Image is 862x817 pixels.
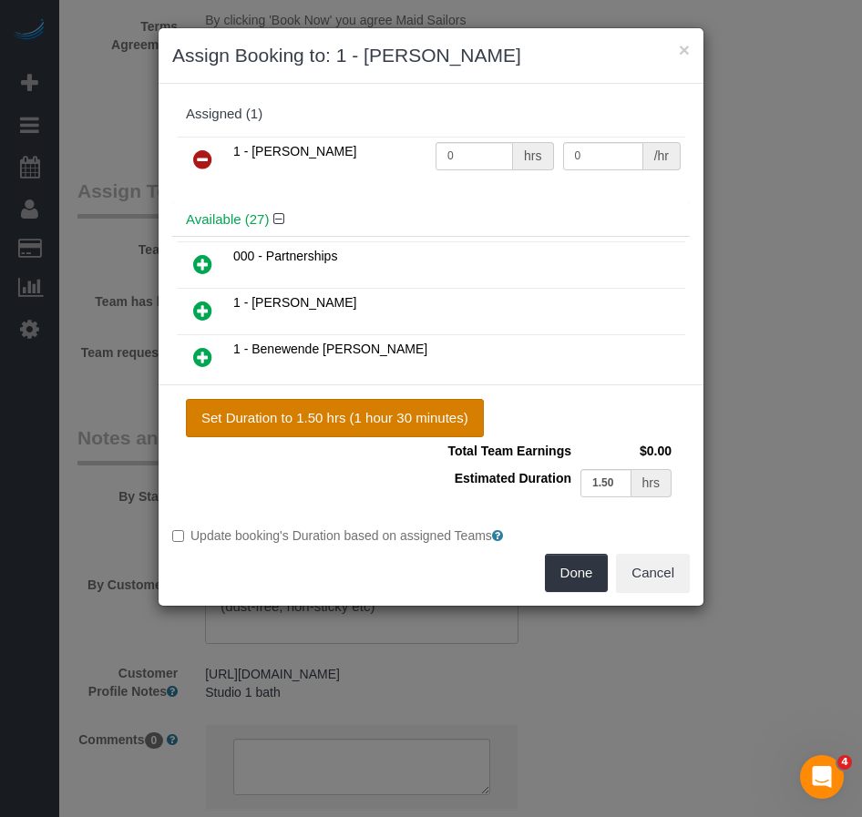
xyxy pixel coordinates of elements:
[172,42,690,69] h3: Assign Booking to: 1 - [PERSON_NAME]
[233,144,356,158] span: 1 - [PERSON_NAME]
[643,142,681,170] div: /hr
[233,295,356,310] span: 1 - [PERSON_NAME]
[233,249,337,263] span: 000 - Partnerships
[679,40,690,59] button: ×
[800,755,844,799] iframe: Intercom live chat
[455,471,571,485] span: Estimated Duration
[443,437,576,465] td: Total Team Earnings
[186,107,676,122] div: Assigned (1)
[837,755,852,770] span: 4
[233,342,427,356] span: 1 - Benewende [PERSON_NAME]
[576,437,676,465] td: $0.00
[186,212,676,228] h4: Available (27)
[172,526,690,545] label: Update booking's Duration based on assigned Teams
[631,469,672,497] div: hrs
[513,142,553,170] div: hrs
[616,554,690,592] button: Cancel
[186,399,484,437] button: Set Duration to 1.50 hrs (1 hour 30 minutes)
[545,554,609,592] button: Done
[172,530,184,542] input: Update booking's Duration based on assigned Teams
